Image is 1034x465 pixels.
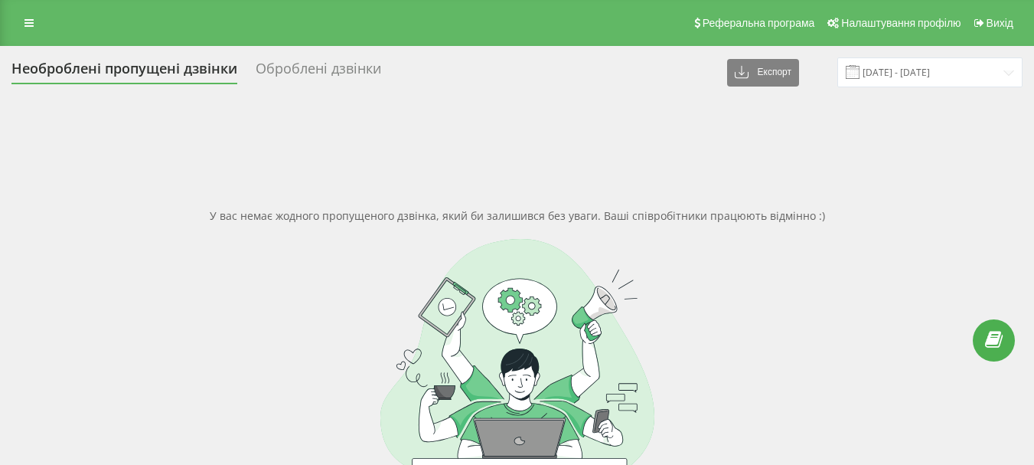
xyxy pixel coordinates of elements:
[11,61,237,84] div: Необроблені пропущені дзвінки
[841,17,961,29] span: Налаштування профілю
[987,17,1013,29] span: Вихід
[703,17,815,29] span: Реферальна програма
[727,59,799,87] button: Експорт
[256,61,381,84] div: Оброблені дзвінки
